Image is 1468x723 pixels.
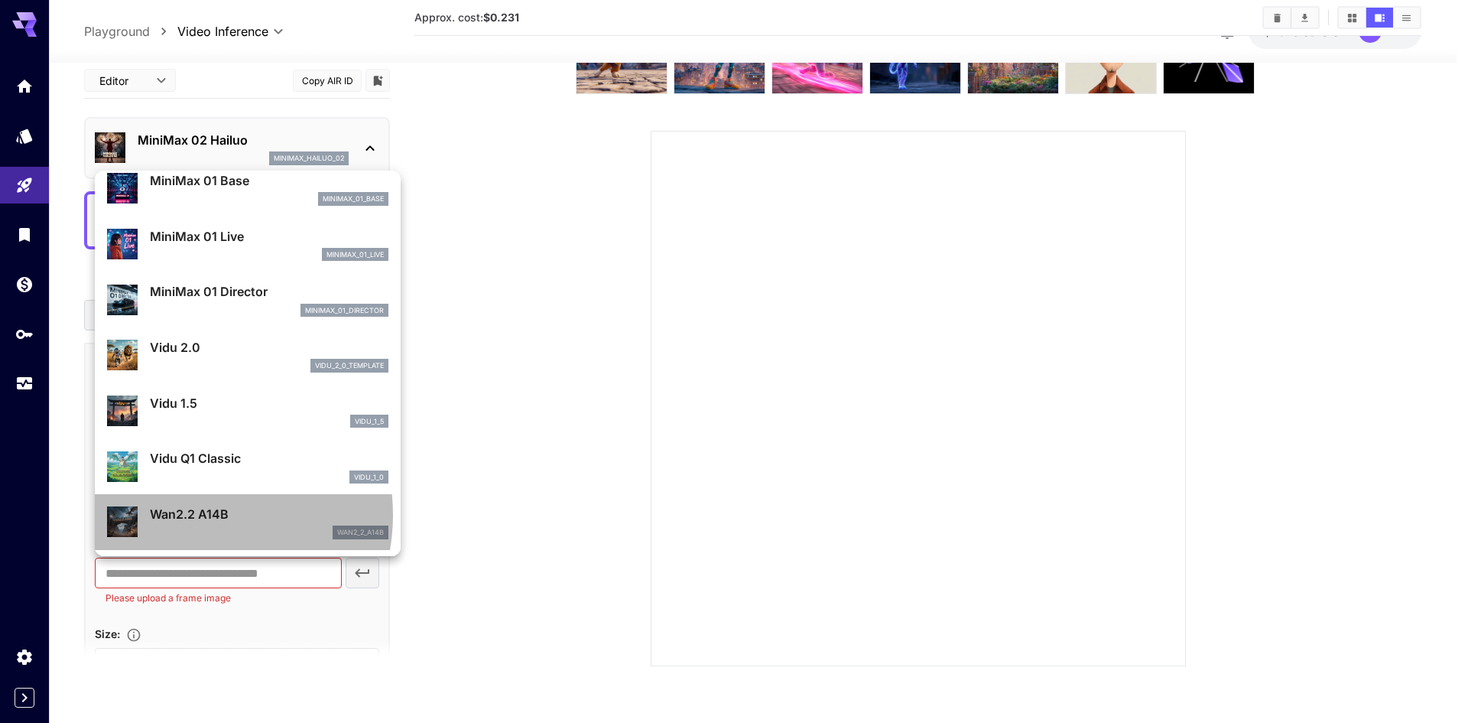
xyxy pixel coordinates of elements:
[326,249,384,260] p: minimax_01_live
[107,443,388,490] div: Vidu Q1 Classicvidu_1_0
[107,388,388,435] div: Vidu 1.5vidu_1_5
[150,394,388,412] p: Vidu 1.5
[305,305,384,316] p: minimax_01_director
[107,499,388,546] div: Wan2.2 A14Bwan2_2_a14b
[150,505,388,523] p: Wan2.2 A14B
[337,527,384,538] p: wan2_2_a14b
[107,165,388,212] div: MiniMax 01 Baseminimax_01_base
[355,416,384,427] p: vidu_1_5
[150,282,388,301] p: MiniMax 01 Director
[150,338,388,357] p: Vidu 2.0
[150,449,388,467] p: Vidu Q1 Classic
[323,194,384,204] p: minimax_01_base
[354,472,384,483] p: vidu_1_0
[315,360,384,371] p: vidu_2_0_template
[150,171,388,190] p: MiniMax 01 Base
[107,276,388,323] div: MiniMax 01 Directorminimax_01_director
[107,332,388,379] div: Vidu 2.0vidu_2_0_template
[107,221,388,268] div: MiniMax 01 Liveminimax_01_live
[150,227,388,246] p: MiniMax 01 Live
